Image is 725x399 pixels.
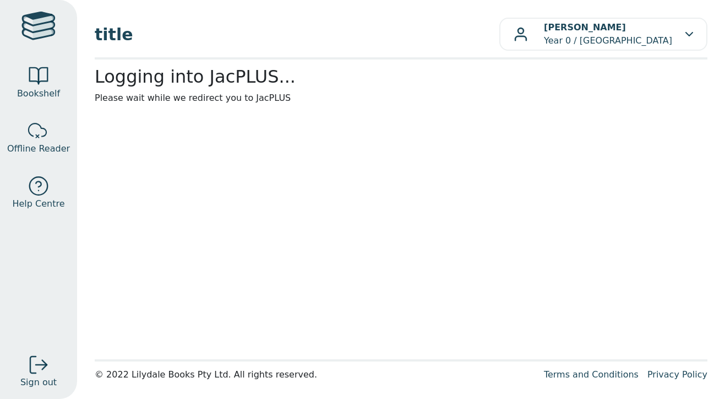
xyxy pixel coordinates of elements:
[95,66,707,87] h2: Logging into JacPLUS...
[95,22,499,47] span: title
[20,376,57,389] span: Sign out
[7,142,70,155] span: Offline Reader
[647,369,707,380] a: Privacy Policy
[499,18,707,51] button: [PERSON_NAME]Year 0 / [GEOGRAPHIC_DATA]
[17,87,60,100] span: Bookshelf
[544,22,626,33] b: [PERSON_NAME]
[95,368,535,381] div: © 2022 Lilydale Books Pty Ltd. All rights reserved.
[544,21,672,47] p: Year 0 / [GEOGRAPHIC_DATA]
[95,91,707,105] p: Please wait while we redirect you to JacPLUS
[544,369,639,380] a: Terms and Conditions
[12,197,64,211] span: Help Centre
